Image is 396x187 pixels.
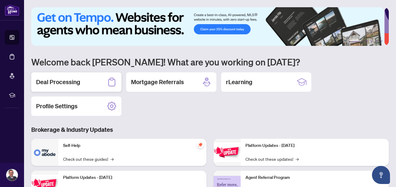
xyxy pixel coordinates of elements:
[372,166,390,184] button: Open asap
[371,40,373,42] button: 4
[296,156,299,162] span: →
[214,143,241,162] img: Platform Updates - June 23, 2025
[36,102,78,110] h2: Profile Settings
[63,174,202,181] p: Platform Updates - [DATE]
[380,40,383,42] button: 6
[31,125,389,134] h3: Brokerage & Industry Updates
[63,156,114,162] a: Check out these guides!→
[197,141,204,148] span: pushpin
[361,40,364,42] button: 2
[31,56,389,68] h1: Welcome back [PERSON_NAME]! What are you working on [DATE]?
[63,142,202,149] p: Self-Help
[131,78,184,86] h2: Mortgage Referrals
[111,156,114,162] span: →
[5,5,19,16] img: logo
[36,78,80,86] h2: Deal Processing
[245,174,384,181] p: Agent Referral Program
[226,78,252,86] h2: rLearning
[349,40,359,42] button: 1
[245,156,299,162] a: Check out these updates!→
[245,142,384,149] p: Platform Updates - [DATE]
[376,40,378,42] button: 5
[31,139,58,166] img: Self-Help
[6,169,18,181] img: Profile Icon
[31,7,384,46] img: Slide 0
[366,40,368,42] button: 3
